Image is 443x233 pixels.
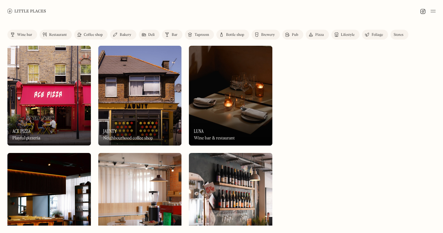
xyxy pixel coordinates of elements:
img: Luna [189,46,272,146]
div: Pizza [315,33,324,37]
a: Coffee shop [74,30,108,40]
a: Wine bar [7,30,37,40]
a: Foliage [362,30,388,40]
h3: Luna [194,128,203,134]
div: Deli [148,33,155,37]
div: Neighbourhood coffee shop [103,136,153,141]
div: Foliage [372,33,383,37]
img: Ace Pizza [7,46,91,146]
div: Playful pizzeria [12,136,40,141]
div: Pub [292,33,298,37]
div: Wine bar [17,33,32,37]
a: JauntyJauntyJauntyNeighbourhood coffee shop [98,46,182,146]
div: Wine bar & restaurant [194,136,235,141]
img: Jaunty [98,46,182,146]
div: Restaurant [49,33,67,37]
div: Taproom [194,33,209,37]
a: Stores [390,30,408,40]
a: Deli [139,30,160,40]
div: Coffee shop [84,33,103,37]
div: Stores [394,33,403,37]
a: Pub [282,30,303,40]
a: Restaurant [40,30,72,40]
a: Pizza [306,30,329,40]
a: Taproom [185,30,214,40]
h3: Ace Pizza [12,128,31,134]
div: Brewery [261,33,275,37]
a: LunaLunaLunaWine bar & restaurant [189,46,272,146]
a: Bottle shop [216,30,249,40]
div: Bar [172,33,177,37]
div: Lifestyle [341,33,355,37]
a: Lifestyle [331,30,360,40]
a: Bakery [110,30,136,40]
h3: Jaunty [103,128,117,134]
a: Brewery [252,30,280,40]
div: Bottle shop [226,33,244,37]
a: Bar [162,30,182,40]
div: Bakery [120,33,131,37]
a: Ace PizzaAce PizzaAce PizzaPlayful pizzeria [7,46,91,146]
